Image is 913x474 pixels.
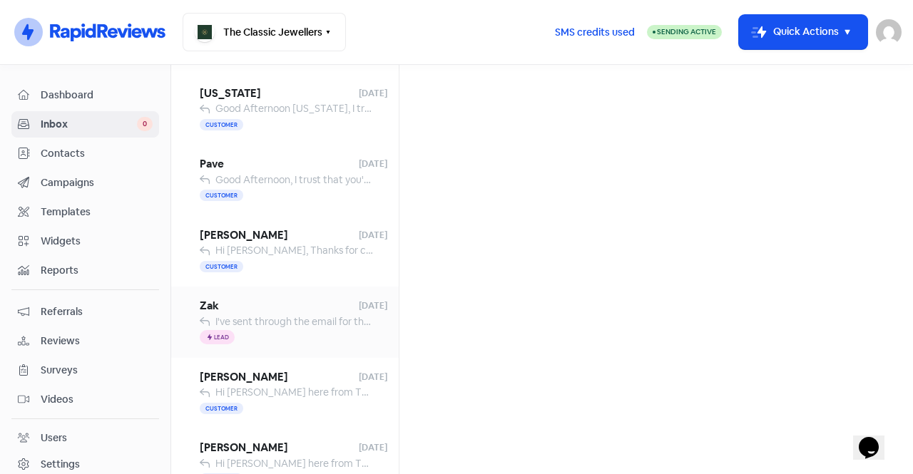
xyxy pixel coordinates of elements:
button: Quick Actions [739,15,867,49]
span: [DATE] [359,371,387,383]
span: [PERSON_NAME] [200,369,359,386]
div: Settings [41,457,80,472]
span: Surveys [41,363,153,378]
a: Widgets [11,228,159,254]
span: Dashboard [41,88,153,103]
a: Videos [11,386,159,413]
span: [PERSON_NAME] [200,227,359,244]
span: Widgets [41,234,153,249]
span: Zak [200,298,359,314]
span: Contacts [41,146,153,161]
span: Customer [200,261,243,272]
span: [DATE] [359,87,387,100]
span: Reports [41,263,153,278]
a: Reports [11,257,159,284]
iframe: chat widget [853,417,899,460]
span: Customer [200,190,243,201]
a: Inbox 0 [11,111,159,138]
span: Inbox [41,117,137,132]
span: [DATE] [359,441,387,454]
span: Hi [PERSON_NAME], Thanks for choosing The Classic Jewellers! Would you take a moment to review yo... [215,244,749,257]
span: Customer [200,119,243,130]
span: 0 [137,117,153,131]
span: Lead [214,334,229,340]
span: Referrals [41,304,153,319]
span: Videos [41,392,153,407]
span: Campaigns [41,175,153,190]
span: SMS credits used [555,25,635,40]
span: [DATE] [359,299,387,312]
span: Pave [200,156,359,172]
a: Dashboard [11,82,159,108]
span: [PERSON_NAME] [200,440,359,456]
a: Sending Active [647,24,722,41]
a: Templates [11,199,159,225]
a: Contacts [11,140,159,167]
div: Users [41,431,67,445]
span: [DATE] [359,158,387,170]
span: Templates [41,205,153,220]
span: I've sent through the email for the deposit, please let me know if you have received it. - [PERSO... [215,315,689,328]
a: SMS credits used [543,24,647,38]
button: The Classic Jewellers [183,13,346,51]
a: Referrals [11,299,159,325]
span: Sending Active [657,27,716,36]
a: Campaigns [11,170,159,196]
a: Users [11,425,159,451]
span: Customer [200,403,243,414]
img: User [876,19,902,45]
span: [US_STATE] [200,86,359,102]
a: Surveys [11,357,159,383]
a: Reviews [11,328,159,354]
span: [DATE] [359,229,387,242]
span: Reviews [41,334,153,349]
